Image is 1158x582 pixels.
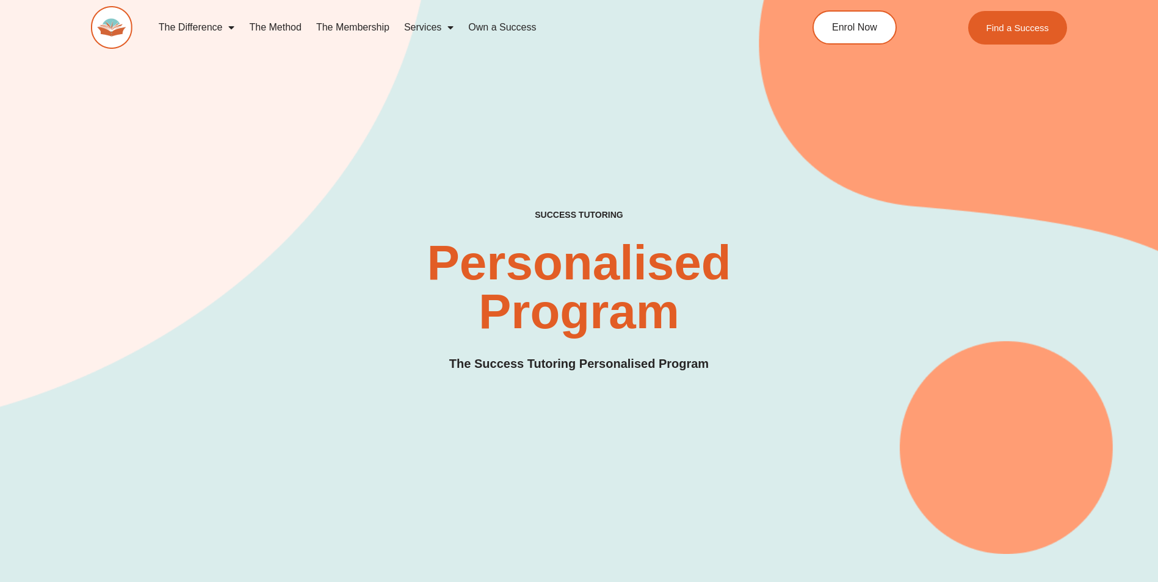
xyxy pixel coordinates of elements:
nav: Menu [151,13,757,41]
a: Services [397,13,461,41]
span: Enrol Now [832,23,877,32]
a: The Method [242,13,308,41]
a: Own a Success [461,13,543,41]
a: Enrol Now [812,10,897,45]
span: Find a Success [986,23,1049,32]
h3: The Success Tutoring Personalised Program [449,354,709,373]
a: The Difference [151,13,242,41]
h2: Personalised Program [358,239,800,336]
h4: SUCCESS TUTORING​ [435,210,724,220]
a: Find a Success [968,11,1068,45]
a: The Membership [309,13,397,41]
